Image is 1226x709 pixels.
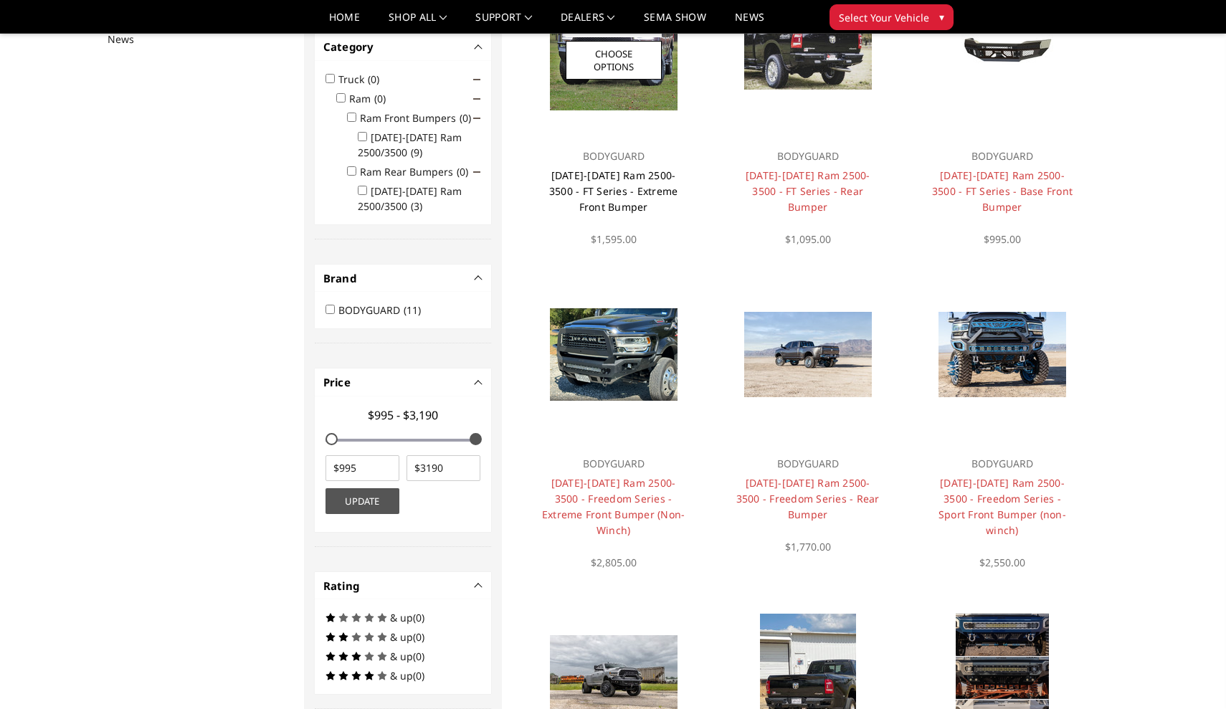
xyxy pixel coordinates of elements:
[349,92,394,105] label: Ram
[475,582,483,589] button: -
[785,232,831,246] span: $1,095.00
[460,111,471,125] span: (0)
[566,14,662,37] a: Quick View
[358,184,462,213] label: [DATE]-[DATE] Ram 2500/3500
[939,9,944,24] span: ▾
[785,540,831,553] span: $1,770.00
[413,630,424,644] span: (0)
[390,630,413,644] span: & up
[323,578,483,594] h4: Rating
[413,649,424,663] span: (0)
[323,39,483,55] h4: Category
[591,232,637,246] span: $1,595.00
[413,669,424,682] span: (0)
[338,303,429,317] label: BODYGUARD
[360,165,477,179] label: Ram Rear Bumpers
[475,275,483,282] button: -
[325,488,399,514] button: Update
[473,95,480,103] span: Click to show/hide children
[830,4,954,30] button: Select Your Vehicle
[404,303,421,317] span: (11)
[736,148,880,165] p: BODYGUARD
[389,12,447,33] a: shop all
[368,72,379,86] span: (0)
[329,12,360,33] a: Home
[338,72,388,86] label: Truck
[390,611,413,624] span: & up
[108,32,152,47] a: News
[984,232,1021,246] span: $995.00
[473,76,480,83] span: Click to show/hide children
[591,556,637,569] span: $2,805.00
[746,168,870,214] a: [DATE]-[DATE] Ram 2500-3500 - FT Series - Rear Bumper
[473,115,480,122] span: Click to show/hide children
[541,455,685,472] p: BODYGUARD
[360,111,480,125] label: Ram Front Bumpers
[735,12,764,33] a: News
[323,270,483,287] h4: Brand
[390,649,413,663] span: & up
[473,168,480,176] span: Click to show/hide children
[323,374,483,391] h4: Price
[475,43,483,50] button: -
[358,130,462,159] label: [DATE]-[DATE] Ram 2500/3500
[407,455,480,481] input: $3190
[411,146,422,159] span: (9)
[457,165,468,179] span: (0)
[475,379,483,386] button: -
[736,476,880,521] a: [DATE]-[DATE] Ram 2500-3500 - Freedom Series - Rear Bumper
[390,669,413,682] span: & up
[930,455,1074,472] p: BODYGUARD
[374,92,386,105] span: (0)
[542,476,685,537] a: [DATE]-[DATE] Ram 2500-3500 - Freedom Series - Extreme Front Bumper (Non-Winch)
[938,476,1066,537] a: [DATE]-[DATE] Ram 2500-3500 - Freedom Series - Sport Front Bumper (non-winch)
[839,10,929,25] span: Select Your Vehicle
[325,455,399,481] input: $995
[736,455,880,472] p: BODYGUARD
[549,168,678,214] a: [DATE]-[DATE] Ram 2500-3500 - FT Series - Extreme Front Bumper
[411,199,422,213] span: (3)
[932,168,1073,214] a: [DATE]-[DATE] Ram 2500-3500 - FT Series - Base Front Bumper
[979,556,1025,569] span: $2,550.00
[644,12,706,33] a: SEMA Show
[566,41,662,80] a: Choose Options
[561,12,615,33] a: Dealers
[930,148,1074,165] p: BODYGUARD
[413,611,424,624] span: (0)
[541,148,685,165] p: BODYGUARD
[475,12,532,33] a: Support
